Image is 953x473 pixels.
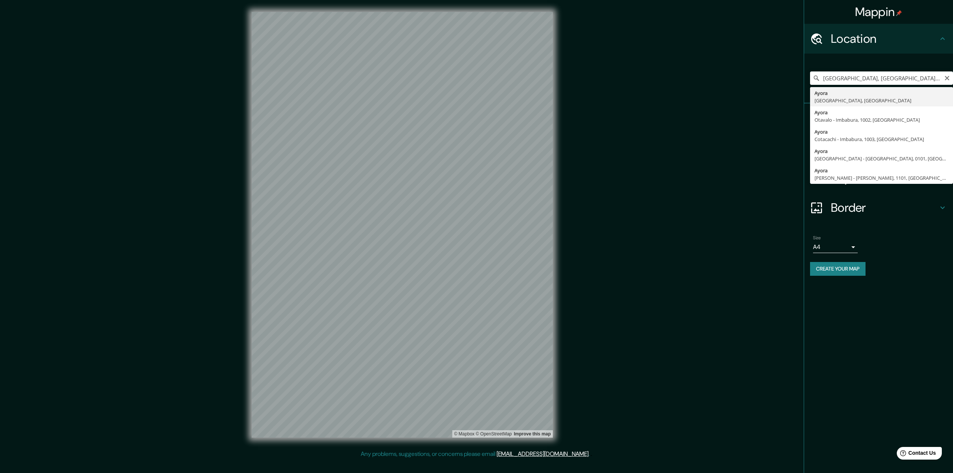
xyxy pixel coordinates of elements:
div: [GEOGRAPHIC_DATA], [GEOGRAPHIC_DATA] [815,97,949,104]
div: Otavalo - Imbabura, 1002, [GEOGRAPHIC_DATA] [815,116,949,124]
label: Size [813,235,821,241]
iframe: Help widget launcher [887,444,945,465]
div: Ayora [815,109,949,116]
h4: Layout [831,170,938,185]
div: [GEOGRAPHIC_DATA] - [GEOGRAPHIC_DATA], 0101, [GEOGRAPHIC_DATA] [815,155,949,162]
img: pin-icon.png [896,10,902,16]
div: Cotacachi - Imbabura, 1003, [GEOGRAPHIC_DATA] [815,135,949,143]
a: [EMAIL_ADDRESS][DOMAIN_NAME] [497,450,589,458]
div: Pins [804,103,953,133]
h4: Border [831,200,938,215]
button: Create your map [810,262,866,276]
div: Layout [804,163,953,193]
div: [PERSON_NAME] - [PERSON_NAME], 1101, [GEOGRAPHIC_DATA] [815,174,949,182]
canvas: Map [252,12,553,438]
div: Ayora [815,89,949,97]
p: Any problems, suggestions, or concerns please email . [361,450,590,458]
a: OpenStreetMap [476,431,512,437]
div: A4 [813,241,858,253]
div: Ayora [815,167,949,174]
div: Ayora [815,128,949,135]
div: Ayora [815,147,949,155]
h4: Location [831,31,938,46]
a: Map feedback [514,431,551,437]
a: Mapbox [454,431,475,437]
div: Border [804,193,953,223]
div: Location [804,24,953,54]
button: Clear [944,74,950,81]
div: Style [804,133,953,163]
input: Pick your city or area [810,71,953,85]
div: . [590,450,591,458]
div: . [591,450,592,458]
h4: Mappin [855,4,902,19]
